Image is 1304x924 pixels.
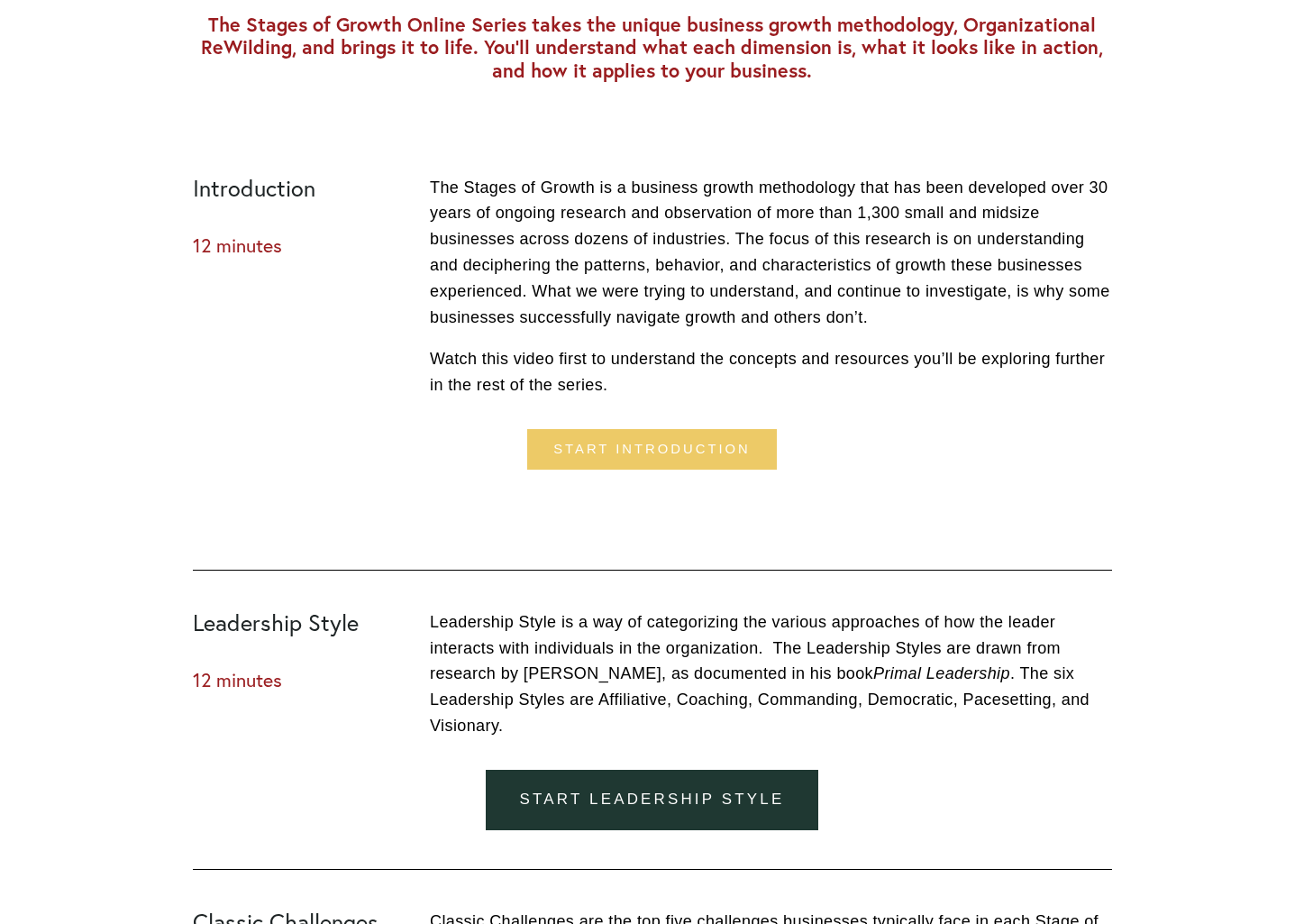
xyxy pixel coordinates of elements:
[193,175,400,202] h2: Introduction
[193,669,400,692] h3: 12 minutes
[430,175,1112,331] p: The Stages of Growth is a business growth methodology that has been developed over 30 years of on...
[193,609,400,636] h2: Leadership Style
[873,664,1010,682] em: Primal Leadership
[430,609,1112,739] p: Leadership Style is a way of categorizing the various approaches of how the leader interacts with...
[527,429,776,470] a: Start introduction
[430,346,1112,398] p: Watch this video first to understand the concepts and resources you’ll be exploring further in th...
[193,234,400,258] h3: 12 minutes
[486,770,819,830] a: Start Leadership Style
[201,12,1108,83] strong: The Stages of Growth Online Series takes the unique business growth methodology, Organizational R...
